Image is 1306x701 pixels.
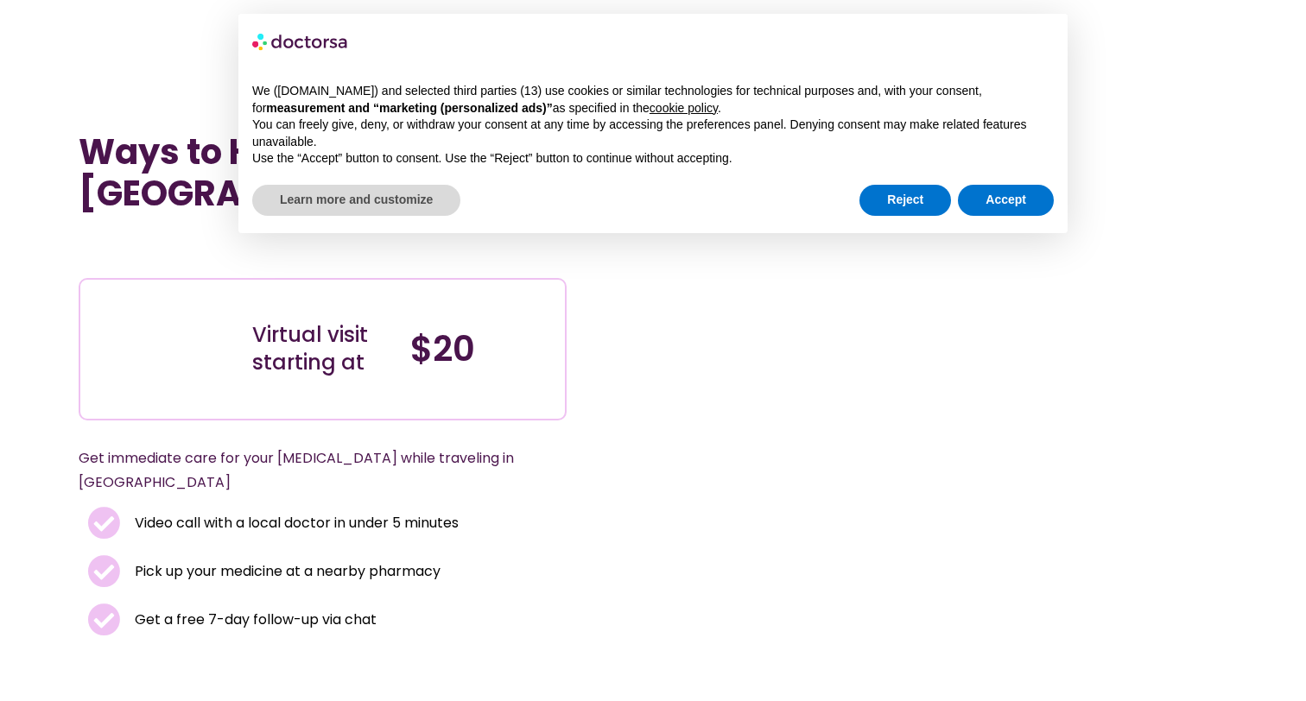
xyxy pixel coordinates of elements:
[650,101,718,115] a: cookie policy
[252,185,460,216] button: Learn more and customize
[130,511,459,535] span: Video call with a local doctor in under 5 minutes
[130,608,377,632] span: Get a free 7-day follow-up via chat
[87,240,346,261] iframe: Customer reviews powered by Trustpilot
[107,293,220,406] img: Illustration depicting a young woman in a casual outfit, engaged with her smartphone. She has a p...
[266,101,552,115] strong: measurement and “marketing (personalized ads)”
[79,446,526,495] p: Get immediate care for your [MEDICAL_DATA] while traveling in [GEOGRAPHIC_DATA]
[79,131,567,214] h1: Ways to Handle a UTI in [GEOGRAPHIC_DATA]
[958,185,1054,216] button: Accept
[252,150,1054,167] p: Use the “Accept” button to consent. Use the “Reject” button to continue without accepting.
[252,83,1054,117] p: We ([DOMAIN_NAME]) and selected third parties (13) use cookies or similar technologies for techni...
[252,321,394,376] div: Virtual visit starting at
[859,185,951,216] button: Reject
[410,328,552,369] h4: $20
[130,559,441,584] span: Pick up your medicine at a nearby pharmacy
[252,28,349,55] img: logo
[252,117,1054,150] p: You can freely give, deny, or withdraw your consent at any time by accessing the preferences pane...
